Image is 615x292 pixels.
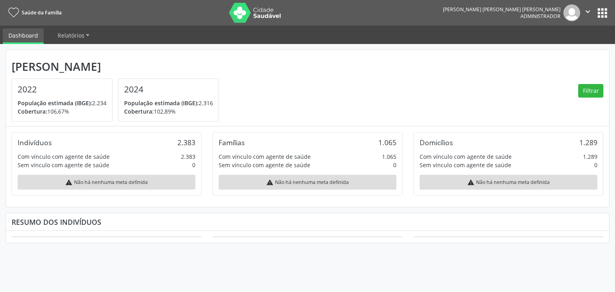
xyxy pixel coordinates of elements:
[124,107,213,116] p: 102,89%
[583,152,597,161] div: 1.289
[52,28,95,42] a: Relatórios
[124,99,213,107] p: 2.316
[219,152,311,161] div: Com vínculo com agente de saúde
[467,179,474,186] i: warning
[443,6,561,13] div: [PERSON_NAME] [PERSON_NAME] [PERSON_NAME]
[12,218,603,226] div: Resumo dos indivíduos
[124,99,199,107] span: População estimada (IBGE):
[18,84,107,94] h4: 2022
[266,179,273,186] i: warning
[382,152,396,161] div: 1.065
[420,138,453,147] div: Domicílios
[219,138,245,147] div: Famílias
[578,84,603,98] button: Filtrar
[580,4,595,21] button: 
[124,84,213,94] h4: 2024
[594,161,597,169] div: 0
[58,32,84,39] span: Relatórios
[181,152,195,161] div: 2.383
[124,108,154,115] span: Cobertura:
[563,4,580,21] img: img
[18,99,92,107] span: População estimada (IBGE):
[12,60,225,73] div: [PERSON_NAME]
[3,28,44,44] a: Dashboard
[65,179,72,186] i: warning
[583,7,592,16] i: 
[18,175,195,190] div: Não há nenhuma meta definida
[579,138,597,147] div: 1.289
[18,99,107,107] p: 2.234
[393,161,396,169] div: 0
[177,138,195,147] div: 2.383
[219,161,310,169] div: Sem vínculo com agente de saúde
[18,152,110,161] div: Com vínculo com agente de saúde
[192,161,195,169] div: 0
[420,152,512,161] div: Com vínculo com agente de saúde
[521,13,561,20] span: Administrador
[18,107,107,116] p: 106,67%
[18,108,47,115] span: Cobertura:
[595,6,609,20] button: apps
[18,138,52,147] div: Indivíduos
[420,175,597,190] div: Não há nenhuma meta definida
[378,138,396,147] div: 1.065
[22,9,62,16] span: Saúde da Família
[219,175,396,190] div: Não há nenhuma meta definida
[18,161,109,169] div: Sem vínculo com agente de saúde
[420,161,511,169] div: Sem vínculo com agente de saúde
[6,6,62,19] a: Saúde da Família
